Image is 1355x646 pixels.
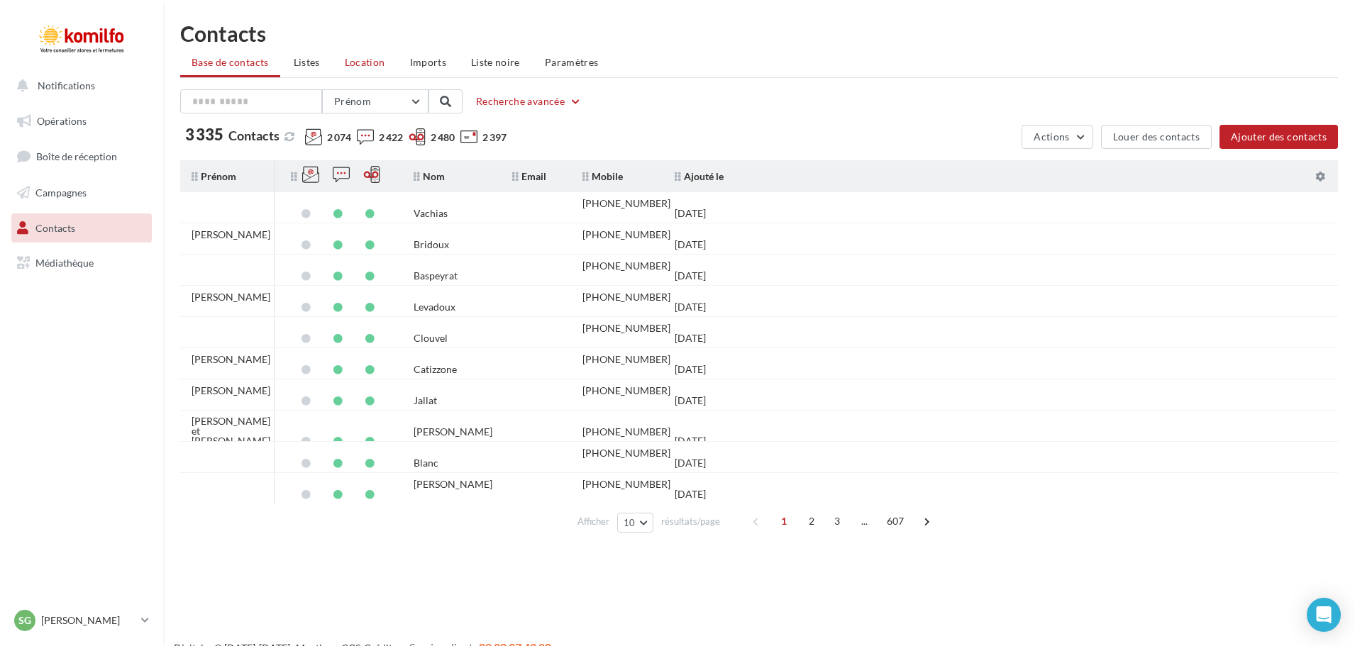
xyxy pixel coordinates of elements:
[545,56,599,68] span: Paramètres
[675,458,706,468] div: [DATE]
[431,130,455,145] span: 2 480
[414,364,457,374] div: Catizzone
[675,302,706,312] div: [DATE]
[322,89,428,113] button: Prénom
[18,613,31,628] span: SG
[9,178,155,208] a: Campagnes
[9,71,149,101] button: Notifications
[9,141,155,172] a: Boîte de réception
[414,479,492,489] div: [PERSON_NAME]
[582,355,670,364] div: [PHONE_NUMBER]
[192,230,270,240] div: [PERSON_NAME]
[675,271,706,281] div: [DATE]
[800,510,823,533] span: 2
[577,515,609,528] span: Afficher
[414,396,437,406] div: Jallat
[11,607,152,634] a: SG [PERSON_NAME]
[414,458,438,468] div: Blanc
[1101,125,1212,149] button: Louer des contacts
[414,427,492,437] div: [PERSON_NAME]
[37,115,87,127] span: Opérations
[675,333,706,343] div: [DATE]
[192,170,236,182] span: Prénom
[675,170,724,182] span: Ajouté le
[582,199,670,208] div: [PHONE_NUMBER]
[582,427,670,437] div: [PHONE_NUMBER]
[9,106,155,136] a: Opérations
[41,613,135,628] p: [PERSON_NAME]
[192,386,270,396] div: [PERSON_NAME]
[675,489,706,499] div: [DATE]
[1307,598,1341,632] div: Open Intercom Messenger
[617,513,653,533] button: 10
[582,479,670,489] div: [PHONE_NUMBER]
[881,510,910,533] span: 607
[345,56,385,68] span: Location
[38,79,95,91] span: Notifications
[192,292,270,302] div: [PERSON_NAME]
[582,448,670,458] div: [PHONE_NUMBER]
[675,240,706,250] div: [DATE]
[334,95,371,107] span: Prénom
[414,170,445,182] span: Nom
[826,510,848,533] span: 3
[228,128,280,143] span: Contacts
[410,56,446,68] span: Imports
[482,130,507,145] span: 2 397
[414,302,455,312] div: Levadoux
[192,355,270,364] div: [PERSON_NAME]
[36,150,117,162] span: Boîte de réception
[624,517,636,528] span: 10
[773,510,795,533] span: 1
[470,93,587,110] button: Recherche avancée
[853,510,876,533] span: ...
[582,261,670,271] div: [PHONE_NUMBER]
[9,248,155,278] a: Médiathèque
[582,386,670,396] div: [PHONE_NUMBER]
[9,213,155,243] a: Contacts
[185,127,223,143] span: 3 335
[294,56,320,68] span: Listes
[675,364,706,374] div: [DATE]
[414,333,448,343] div: Clouvel
[471,56,520,68] span: Liste noire
[661,515,720,528] span: résultats/page
[414,271,458,281] div: Baspeyrat
[582,230,670,240] div: [PHONE_NUMBER]
[1219,125,1338,149] button: Ajouter des contacts
[192,416,270,446] div: [PERSON_NAME] et [PERSON_NAME]
[1034,130,1069,143] span: Actions
[35,257,94,269] span: Médiathèque
[1022,125,1093,149] button: Actions
[675,208,706,218] div: [DATE]
[582,292,670,302] div: [PHONE_NUMBER]
[35,221,75,233] span: Contacts
[379,130,403,145] span: 2 422
[35,186,87,199] span: Campagnes
[414,240,449,250] div: Bridoux
[675,396,706,406] div: [DATE]
[512,170,546,182] span: Email
[414,208,448,218] div: Vachias
[675,436,706,446] div: [DATE]
[582,323,670,333] div: [PHONE_NUMBER]
[582,170,623,182] span: Mobile
[180,23,1338,44] h1: Contacts
[327,130,351,145] span: 2 074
